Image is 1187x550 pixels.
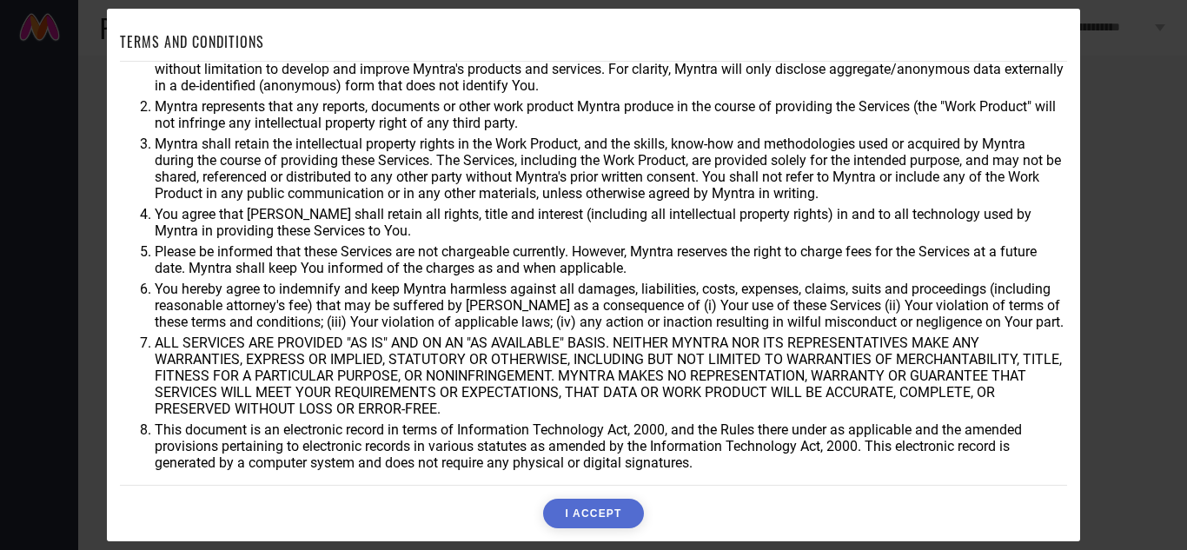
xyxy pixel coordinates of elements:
li: This document is an electronic record in terms of Information Technology Act, 2000, and the Rules... [155,421,1067,471]
li: Myntra represents that any reports, documents or other work product Myntra produce in the course ... [155,98,1067,131]
li: You agree that Myntra may use aggregate and anonymized data for any business purpose during or af... [155,44,1067,94]
h1: TERMS AND CONDITIONS [120,31,264,52]
button: I ACCEPT [543,499,643,528]
li: ALL SERVICES ARE PROVIDED "AS IS" AND ON AN "AS AVAILABLE" BASIS. NEITHER MYNTRA NOR ITS REPRESEN... [155,335,1067,417]
li: You hereby agree to indemnify and keep Myntra harmless against all damages, liabilities, costs, e... [155,281,1067,330]
li: You agree that [PERSON_NAME] shall retain all rights, title and interest (including all intellect... [155,206,1067,239]
li: Myntra shall retain the intellectual property rights in the Work Product, and the skills, know-ho... [155,136,1067,202]
li: Please be informed that these Services are not chargeable currently. However, Myntra reserves the... [155,243,1067,276]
